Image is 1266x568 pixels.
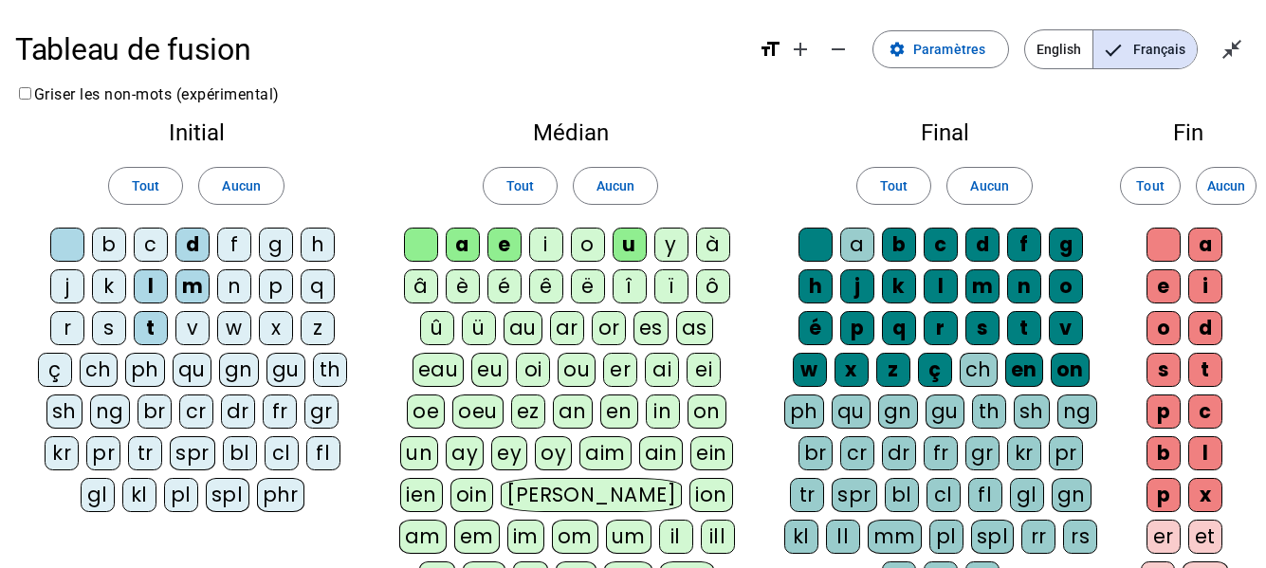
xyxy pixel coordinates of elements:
div: pr [86,436,120,470]
div: cl [927,478,961,512]
button: Tout [108,167,183,205]
div: a [1188,228,1222,262]
div: k [92,269,126,303]
div: am [399,520,447,554]
div: ien [400,478,443,512]
div: â [404,269,438,303]
div: ph [784,394,824,429]
span: Paramètres [913,38,985,61]
div: à [696,228,730,262]
button: Paramètres [872,30,1009,68]
div: dr [882,436,916,470]
div: ll [826,520,860,554]
h2: Final [779,121,1110,144]
button: Tout [1120,167,1181,205]
div: f [1007,228,1041,262]
div: r [50,311,84,345]
div: j [840,269,874,303]
div: ç [918,353,952,387]
label: Griser les non-mots (expérimental) [15,85,280,103]
div: fr [263,394,297,429]
div: t [1007,311,1041,345]
div: q [301,269,335,303]
div: ey [491,436,527,470]
div: oeu [452,394,504,429]
div: pr [1049,436,1083,470]
div: om [552,520,598,554]
div: è [446,269,480,303]
div: w [793,353,827,387]
div: un [400,436,438,470]
button: Aucun [1196,167,1257,205]
div: q [882,311,916,345]
div: e [1147,269,1181,303]
div: d [965,228,1000,262]
div: o [1147,311,1181,345]
button: Tout [483,167,558,205]
div: n [1007,269,1041,303]
div: rr [1021,520,1055,554]
div: r [924,311,958,345]
div: er [1147,520,1181,554]
div: d [1188,311,1222,345]
div: gr [304,394,339,429]
div: ain [639,436,684,470]
div: c [134,228,168,262]
mat-icon: format_size [759,38,781,61]
div: spr [170,436,215,470]
h1: Tableau de fusion [15,19,743,80]
div: fr [924,436,958,470]
div: û [420,311,454,345]
mat-button-toggle-group: Language selection [1024,29,1198,69]
div: gr [965,436,1000,470]
div: et [1188,520,1222,554]
span: Aucun [970,174,1008,197]
div: ü [462,311,496,345]
mat-icon: close_fullscreen [1220,38,1243,61]
div: c [924,228,958,262]
h2: Fin [1141,121,1236,144]
div: d [175,228,210,262]
div: oi [516,353,550,387]
div: v [175,311,210,345]
h2: Initial [30,121,362,144]
div: oin [450,478,494,512]
div: sh [1014,394,1050,429]
div: pl [164,478,198,512]
mat-icon: settings [889,41,906,58]
div: rs [1063,520,1097,554]
div: as [676,311,713,345]
div: ez [511,394,545,429]
button: Quitter le plein écran [1213,30,1251,68]
div: gl [81,478,115,512]
button: Tout [856,167,931,205]
div: in [646,394,680,429]
div: kr [45,436,79,470]
div: fl [968,478,1002,512]
div: h [798,269,833,303]
div: s [92,311,126,345]
div: on [1051,353,1090,387]
div: er [603,353,637,387]
div: e [487,228,522,262]
div: v [1049,311,1083,345]
div: spr [832,478,877,512]
div: ï [654,269,688,303]
div: ou [558,353,596,387]
div: ch [960,353,998,387]
div: s [965,311,1000,345]
div: en [1005,353,1043,387]
div: n [217,269,251,303]
div: w [217,311,251,345]
span: Français [1093,30,1197,68]
div: f [217,228,251,262]
div: l [924,269,958,303]
div: i [529,228,563,262]
div: î [613,269,647,303]
div: b [882,228,916,262]
div: k [882,269,916,303]
div: é [487,269,522,303]
div: tr [790,478,824,512]
div: phr [257,478,305,512]
div: l [134,269,168,303]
